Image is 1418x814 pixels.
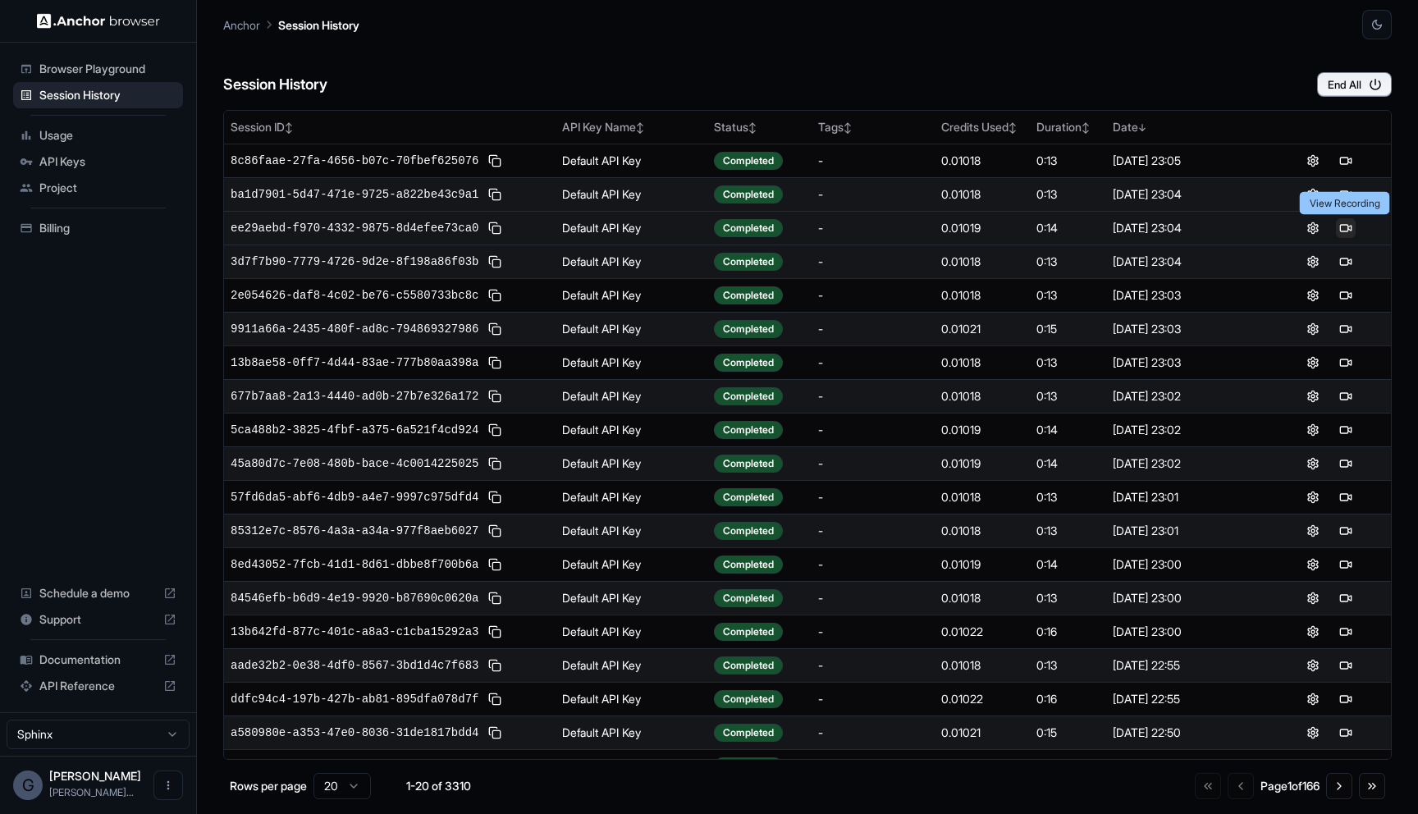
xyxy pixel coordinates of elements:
div: [DATE] 23:01 [1113,523,1260,539]
div: Browser Playground [13,56,183,82]
div: 0.01018 [941,388,1023,405]
div: Completed [714,421,783,439]
p: Anchor [223,16,260,34]
div: 0:13 [1036,657,1100,674]
button: Open menu [153,771,183,800]
span: 8c86faae-27fa-4656-b07c-70fbef625076 [231,153,478,169]
div: [DATE] 23:02 [1113,455,1260,472]
span: ↕ [285,121,293,134]
span: 3d7f7b90-7779-4726-9d2e-8f198a86f03b [231,254,478,270]
div: 0.01019 [941,455,1023,472]
div: Billing [13,215,183,241]
td: Default API Key [556,682,707,716]
div: 0:15 [1036,725,1100,741]
div: [DATE] 23:00 [1113,556,1260,573]
td: Default API Key [556,245,707,278]
div: - [818,153,928,169]
div: 0:16 [1036,624,1100,640]
div: 0.01021 [941,758,1023,775]
div: View Recording [1300,192,1390,215]
h6: Session History [223,73,327,97]
span: Gabriel Taboada [49,769,141,783]
div: Page 1 of 166 [1260,778,1320,794]
span: ↕ [1082,121,1090,134]
span: Project [39,180,176,196]
div: Completed [714,623,783,641]
span: 13b8ae58-0ff7-4d44-83ae-777b80aa398a [231,354,478,371]
div: 0:16 [1036,691,1100,707]
td: Default API Key [556,446,707,480]
td: Default API Key [556,413,707,446]
span: d3b28780-6de7-450e-aada-8f83b8ad3d73 [231,758,478,775]
div: Completed [714,757,783,775]
span: API Keys [39,153,176,170]
div: Completed [714,690,783,708]
div: 0:14 [1036,220,1100,236]
div: 0.01022 [941,691,1023,707]
span: 5ca488b2-3825-4fbf-a375-6a521f4cd924 [231,422,478,438]
td: Default API Key [556,177,707,211]
div: 0:13 [1036,388,1100,405]
div: - [818,455,928,472]
p: Session History [278,16,359,34]
div: Completed [714,522,783,540]
div: [DATE] 23:04 [1113,186,1260,203]
div: API Key Name [562,119,701,135]
td: Default API Key [556,144,707,177]
div: Completed [714,724,783,742]
div: 0.01022 [941,624,1023,640]
div: - [818,624,928,640]
div: [DATE] 23:04 [1113,220,1260,236]
div: - [818,186,928,203]
div: - [818,725,928,741]
div: 0.01019 [941,556,1023,573]
span: Billing [39,220,176,236]
span: 84546efb-b6d9-4e19-9920-b87690c0620a [231,590,478,606]
div: Completed [714,656,783,675]
span: ↕ [1009,121,1017,134]
div: Project [13,175,183,201]
span: ↕ [844,121,852,134]
span: Session History [39,87,176,103]
div: 0:13 [1036,523,1100,539]
div: 0.01021 [941,725,1023,741]
div: 0:14 [1036,556,1100,573]
div: Completed [714,455,783,473]
span: gabriel@sphinxhq.com [49,786,134,798]
div: 0.01018 [941,590,1023,606]
span: 8ed43052-7fcb-41d1-8d61-dbbe8f700b6a [231,556,478,573]
div: 0.01021 [941,321,1023,337]
div: Date [1113,119,1260,135]
div: 0.01018 [941,254,1023,270]
div: 0.01018 [941,523,1023,539]
div: Tags [818,119,928,135]
div: 0.01018 [941,287,1023,304]
div: [DATE] 23:02 [1113,422,1260,438]
div: 0:15 [1036,321,1100,337]
div: API Reference [13,673,183,699]
div: [DATE] 22:45 [1113,758,1260,775]
span: Schedule a demo [39,585,157,601]
div: Completed [714,219,783,237]
div: [DATE] 22:55 [1113,691,1260,707]
td: Default API Key [556,480,707,514]
div: 0:15 [1036,758,1100,775]
div: [DATE] 23:03 [1113,354,1260,371]
div: 0.01019 [941,220,1023,236]
div: - [818,220,928,236]
div: 1-20 of 3310 [397,778,479,794]
div: - [818,321,928,337]
div: 0:14 [1036,422,1100,438]
span: 57fd6da5-abf6-4db9-a4e7-9997c975dfd4 [231,489,478,505]
div: 0.01018 [941,657,1023,674]
div: [DATE] 23:05 [1113,153,1260,169]
div: Duration [1036,119,1100,135]
span: ee29aebd-f970-4332-9875-8d4efee73ca0 [231,220,478,236]
div: - [818,489,928,505]
div: [DATE] 23:01 [1113,489,1260,505]
span: Support [39,611,157,628]
div: 0.01019 [941,422,1023,438]
div: Documentation [13,647,183,673]
div: - [818,657,928,674]
td: Default API Key [556,581,707,615]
